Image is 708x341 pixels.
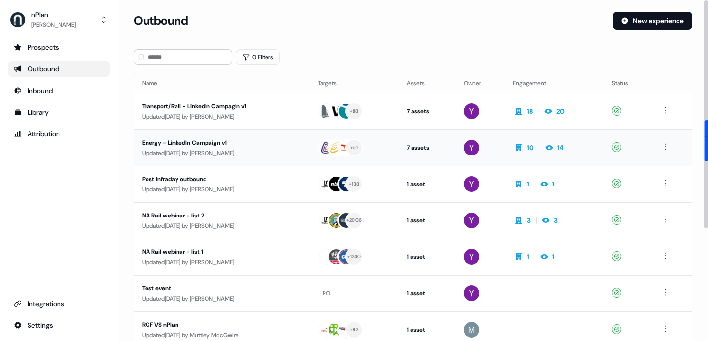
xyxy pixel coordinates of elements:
button: 0 Filters [236,49,280,65]
div: 14 [557,143,564,153]
a: Go to templates [8,104,110,120]
div: Updated [DATE] by [PERSON_NAME] [142,185,302,194]
div: + 188 [349,180,359,188]
div: 3 [527,216,531,225]
div: 10 [527,143,534,153]
div: 3 [554,216,558,225]
div: + 2006 [346,216,362,225]
th: Name [134,73,310,93]
div: Updated [DATE] by [PERSON_NAME] [142,294,302,304]
div: 7 assets [407,106,448,116]
div: 18 [527,106,533,116]
div: 1 [527,252,529,262]
div: + 88 [350,107,359,116]
th: Engagement [505,73,604,93]
div: Integrations [14,299,104,309]
div: Attribution [14,129,104,139]
th: Status [604,73,651,93]
div: 1 asset [407,179,448,189]
div: RCF VS nPlan [142,320,302,330]
div: + 1240 [347,252,361,261]
img: Yuriy [464,249,479,265]
div: Library [14,107,104,117]
div: 1 asset [407,288,448,298]
div: Inbound [14,86,104,95]
div: nPlan [31,10,76,20]
div: 7 assets [407,143,448,153]
div: Energy - LinkedIn Campaign v1 [142,138,302,148]
div: Test event [142,283,302,293]
a: Go to attribution [8,126,110,142]
a: Go to integrations [8,317,110,333]
div: Updated [DATE] by [PERSON_NAME] [142,148,302,158]
a: Go to Inbound [8,83,110,98]
div: Settings [14,320,104,330]
div: + 92 [350,325,358,334]
div: Outbound [14,64,104,74]
div: 1 asset [407,252,448,262]
img: Yuriy [464,140,479,155]
img: Muttley [464,322,479,338]
div: Updated [DATE] by Muttley MccGwire [142,330,302,340]
div: Transport/Rail - LinkedIn Campagin v1 [142,101,302,111]
div: Updated [DATE] by [PERSON_NAME] [142,112,302,122]
th: Assets [399,73,456,93]
div: 1 asset [407,325,448,335]
div: 1 [552,179,555,189]
div: 1 [527,179,529,189]
a: Go to outbound experience [8,61,110,77]
div: Prospects [14,42,104,52]
button: nPlan[PERSON_NAME] [8,8,110,31]
th: Owner [456,73,504,93]
button: New experience [613,12,692,30]
th: Targets [310,73,399,93]
div: 20 [556,106,565,116]
div: NA Rail webinar - list 2 [142,211,302,220]
div: NA Rail webinar - list 1 [142,247,302,257]
h3: Outbound [134,13,188,28]
a: Go to prospects [8,39,110,55]
div: + 51 [350,143,358,152]
div: 1 asset [407,216,448,225]
img: Yuriy [464,176,479,192]
img: Yuriy [464,213,479,228]
a: Go to integrations [8,296,110,311]
div: RO [323,288,330,298]
img: Yuriy [464,285,479,301]
div: Post Infraday outbound [142,174,302,184]
div: 1 [552,252,555,262]
img: Yuriy [464,103,479,119]
div: Updated [DATE] by [PERSON_NAME] [142,257,302,267]
div: [PERSON_NAME] [31,20,76,30]
div: Updated [DATE] by [PERSON_NAME] [142,221,302,231]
